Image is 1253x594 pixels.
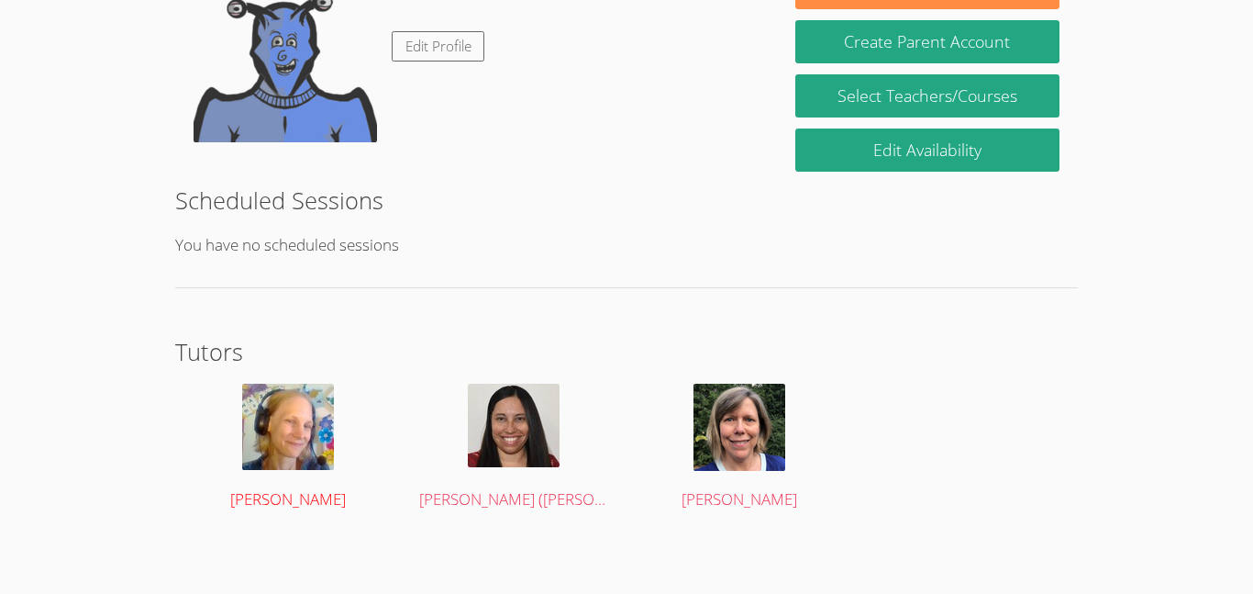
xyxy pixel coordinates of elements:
p: You have no scheduled sessions [175,232,1078,259]
h2: Tutors [175,334,1078,369]
img: avatar.png [693,384,785,471]
img: Profile%20Picture%20Edited%20Westgate.jpg [468,384,560,467]
img: avatar.png [242,384,334,470]
h2: Scheduled Sessions [175,183,1078,218]
a: Edit Profile [392,31,485,62]
a: Edit Availability [795,129,1059,172]
a: Select Teachers/Courses [795,74,1059,118]
a: [PERSON_NAME] [194,384,383,513]
button: Create Parent Account [795,20,1059,63]
span: [PERSON_NAME] ([PERSON_NAME]) [PERSON_NAME] [419,488,782,510]
span: [PERSON_NAME] [230,488,346,510]
span: [PERSON_NAME] [682,488,797,510]
a: [PERSON_NAME] [645,384,835,513]
a: [PERSON_NAME] ([PERSON_NAME]) [PERSON_NAME] [419,384,609,513]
